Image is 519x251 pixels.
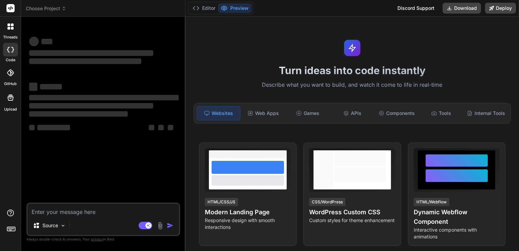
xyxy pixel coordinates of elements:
button: Preview [218,3,251,13]
div: CSS/WordPress [309,198,345,206]
span: ‌ [29,37,39,46]
div: HTML/CSS/JS [205,198,238,206]
label: Upload [4,106,17,112]
div: Web Apps [242,106,285,120]
p: Custom styles for theme enhancement [309,217,395,224]
h4: Modern Landing Page [205,207,291,217]
span: ‌ [41,39,52,44]
span: ‌ [29,83,37,91]
button: Deploy [485,3,516,14]
p: Source [42,222,58,229]
div: Discord Support [393,3,439,14]
span: ‌ [29,125,35,130]
img: Pick Models [60,223,66,229]
button: Download [443,3,481,14]
span: ‌ [29,103,153,108]
div: Components [375,106,418,120]
label: GitHub [4,81,17,87]
div: HTML/Webflow [414,198,449,206]
span: ‌ [40,84,62,89]
p: Always double-check its answers. Your in Bind [26,236,180,242]
button: Editor [190,3,218,13]
span: ‌ [158,125,164,130]
span: ‌ [29,50,153,56]
span: Choose Project [26,5,66,12]
p: Responsive design with smooth interactions [205,217,291,231]
span: ‌ [168,125,173,130]
span: ‌ [29,95,179,100]
span: privacy [91,237,103,241]
h4: Dynamic Webflow Component [414,207,500,227]
div: Games [286,106,329,120]
span: ‌ [29,111,128,117]
span: ‌ [149,125,154,130]
h4: WordPress Custom CSS [309,207,395,217]
div: Websites [197,106,240,120]
p: Interactive components with animations [414,227,500,240]
span: ‌ [29,58,141,64]
p: Describe what you want to build, and watch it come to life in real-time [190,81,515,89]
img: attachment [156,222,164,230]
h1: Turn ideas into code instantly [190,64,515,77]
img: icon [167,222,174,229]
label: code [6,57,15,63]
div: Internal Tools [464,106,508,120]
label: threads [3,34,18,40]
div: APIs [331,106,374,120]
div: Tools [420,106,463,120]
span: ‌ [37,125,70,130]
